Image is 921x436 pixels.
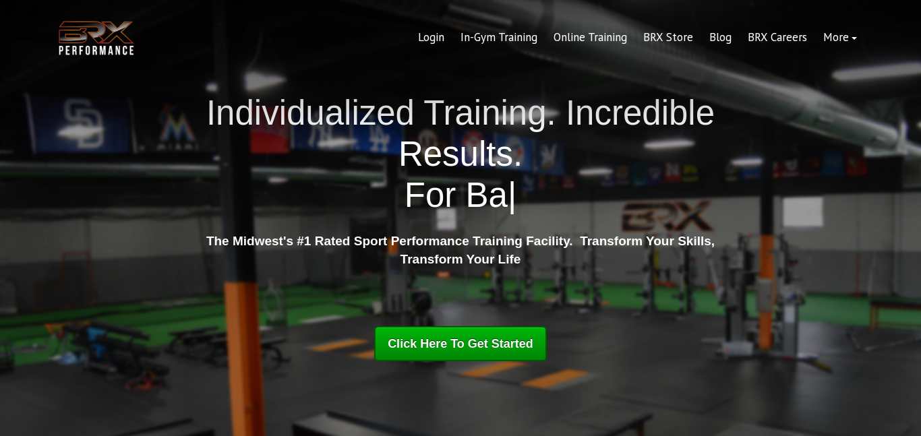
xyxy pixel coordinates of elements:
[201,92,720,216] h1: Individualized Training. Incredible Results.
[374,326,547,361] a: Click Here To Get Started
[508,176,516,214] span: |
[410,22,452,54] a: Login
[545,22,635,54] a: Online Training
[854,371,921,436] iframe: Chat Widget
[740,22,815,54] a: BRX Careers
[701,22,740,54] a: Blog
[56,18,137,59] img: BRX Transparent Logo-2
[388,337,533,350] span: Click Here To Get Started
[405,176,508,214] span: For Ba
[815,22,865,54] a: More
[410,22,865,54] div: Navigation Menu
[452,22,545,54] a: In-Gym Training
[206,234,715,266] strong: The Midwest's #1 Rated Sport Performance Training Facility. Transform Your Skills, Transform Your...
[635,22,701,54] a: BRX Store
